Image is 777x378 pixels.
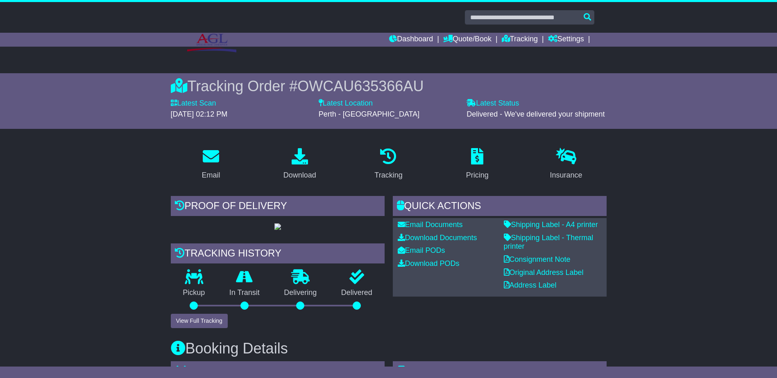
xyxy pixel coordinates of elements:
[171,77,607,95] div: Tracking Order #
[274,223,281,230] img: GetPodImage
[398,220,463,229] a: Email Documents
[504,268,584,277] a: Original Address Label
[502,33,538,47] a: Tracking
[272,288,329,297] p: Delivering
[504,220,598,229] a: Shipping Label - A4 printer
[398,234,477,242] a: Download Documents
[171,340,607,357] h3: Booking Details
[196,145,225,184] a: Email
[398,246,445,254] a: Email PODs
[369,145,408,184] a: Tracking
[171,243,385,265] div: Tracking history
[283,170,316,181] div: Download
[171,314,228,328] button: View Full Tracking
[319,110,419,118] span: Perth - [GEOGRAPHIC_DATA]
[545,145,588,184] a: Insurance
[171,288,217,297] p: Pickup
[278,145,322,184] a: Download
[548,33,584,47] a: Settings
[443,33,492,47] a: Quote/Book
[319,99,373,108] label: Latest Location
[171,99,216,108] label: Latest Scan
[389,33,433,47] a: Dashboard
[217,288,272,297] p: In Transit
[504,281,557,289] a: Address Label
[171,110,228,118] span: [DATE] 02:12 PM
[398,259,460,268] a: Download PODs
[466,170,489,181] div: Pricing
[374,170,402,181] div: Tracking
[461,145,494,184] a: Pricing
[297,78,424,94] span: OWCAU635366AU
[202,170,220,181] div: Email
[504,234,594,251] a: Shipping Label - Thermal printer
[393,196,607,218] div: Quick Actions
[171,196,385,218] div: Proof of Delivery
[550,170,582,181] div: Insurance
[504,255,571,263] a: Consignment Note
[467,110,605,118] span: Delivered - We've delivered your shipment
[467,99,519,108] label: Latest Status
[329,288,385,297] p: Delivered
